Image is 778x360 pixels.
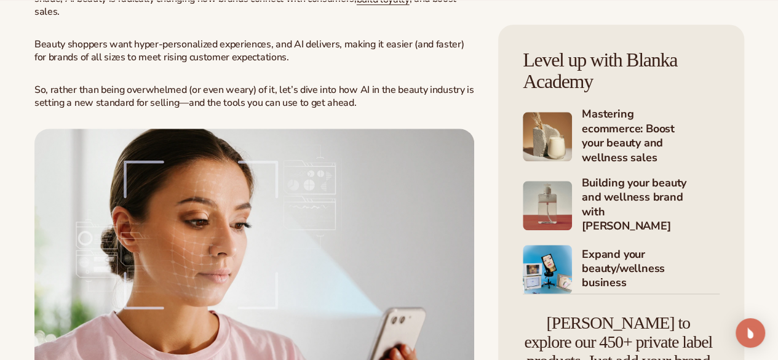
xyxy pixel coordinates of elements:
div: Open Intercom Messenger [736,318,765,348]
img: Shopify Image 5 [523,112,572,161]
a: Shopify Image 7 Expand your beauty/wellness business [523,245,720,294]
a: Shopify Image 5 Mastering ecommerce: Boost your beauty and wellness sales [523,107,720,166]
span: So, rather than being overwhelmed (or even weary) of it, let’s dive into how AI in the beauty ind... [34,83,474,110]
h4: Expand your beauty/wellness business [582,247,720,292]
h4: Building your beauty and wellness brand with [PERSON_NAME] [582,176,720,235]
span: Beauty shoppers want hyper-personalized experiences, and AI delivers, making it easier (and faste... [34,38,464,64]
img: Shopify Image 6 [523,181,572,230]
h4: Level up with Blanka Academy [523,49,720,92]
h4: Mastering ecommerce: Boost your beauty and wellness sales [582,107,720,166]
img: Shopify Image 7 [523,245,572,294]
a: Shopify Image 6 Building your beauty and wellness brand with [PERSON_NAME] [523,176,720,235]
